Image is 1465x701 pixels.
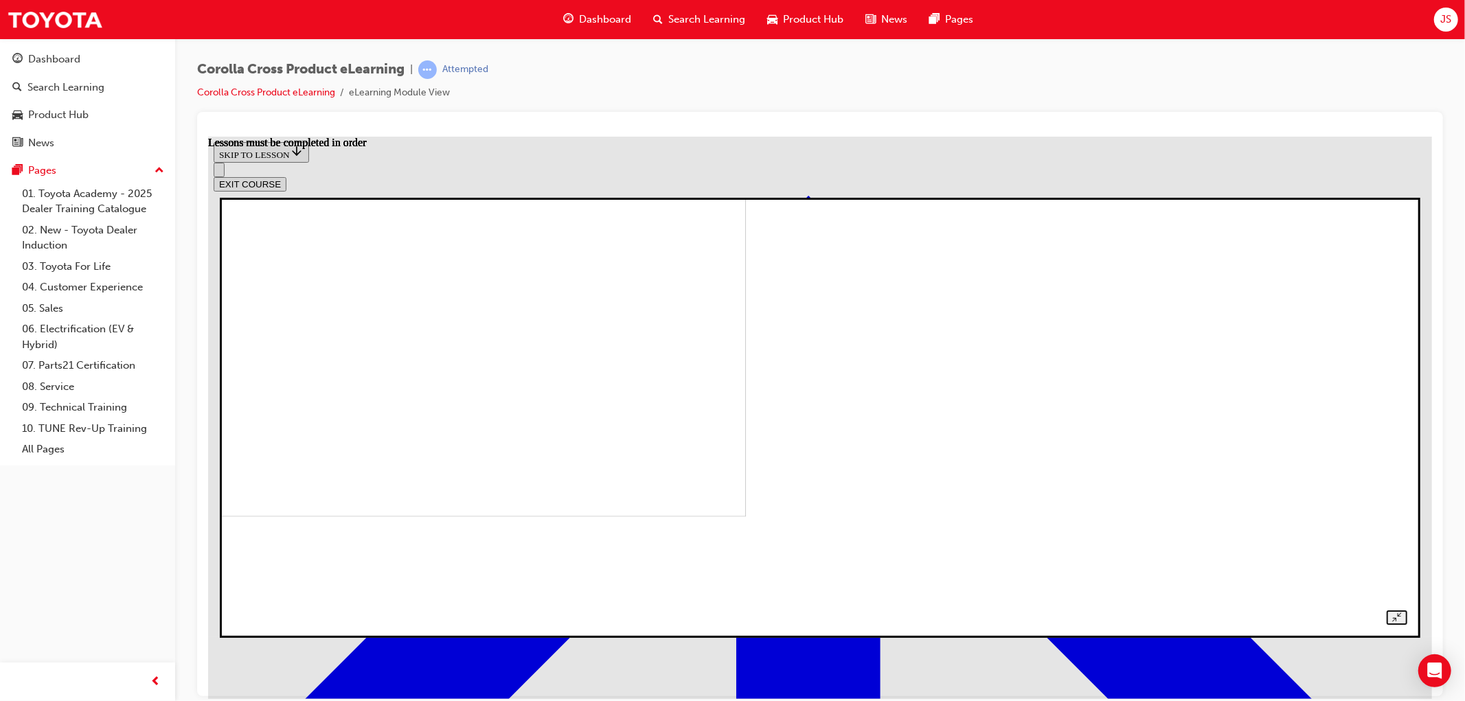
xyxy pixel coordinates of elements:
span: search-icon [12,82,22,94]
a: All Pages [16,439,170,460]
span: news-icon [12,137,23,150]
button: JS [1434,8,1458,32]
a: car-iconProduct Hub [756,5,854,34]
a: 07. Parts21 Certification [16,355,170,376]
div: Product Hub [28,107,89,123]
a: search-iconSearch Learning [642,5,756,34]
span: Product Hub [783,12,843,27]
span: car-icon [767,11,777,28]
button: DashboardSearch LearningProduct HubNews [5,44,170,158]
span: search-icon [653,11,663,28]
a: 01. Toyota Academy - 2025 Dealer Training Catalogue [16,183,170,220]
span: Corolla Cross Product eLearning [197,62,405,78]
a: 03. Toyota For Life [16,256,170,277]
span: news-icon [865,11,876,28]
a: guage-iconDashboard [552,5,642,34]
a: Corolla Cross Product eLearning [197,87,335,98]
span: car-icon [12,109,23,122]
span: | [410,62,413,78]
a: news-iconNews [854,5,918,34]
span: up-icon [155,162,164,180]
a: Product Hub [5,102,170,128]
div: Attempted [442,63,488,76]
div: Dashboard [28,51,80,67]
a: Search Learning [5,75,170,100]
button: Pages [5,158,170,183]
a: News [5,130,170,156]
a: Dashboard [5,47,170,72]
a: 10. TUNE Rev-Up Training [16,418,170,439]
a: 06. Electrification (EV & Hybrid) [16,319,170,355]
span: guage-icon [563,11,573,28]
a: 04. Customer Experience [16,277,170,298]
span: Pages [945,12,973,27]
a: 02. New - Toyota Dealer Induction [16,220,170,256]
a: pages-iconPages [918,5,984,34]
span: Dashboard [579,12,631,27]
a: 08. Service [16,376,170,398]
div: Open Intercom Messenger [1418,654,1451,687]
span: pages-icon [929,11,940,28]
div: News [28,135,54,151]
span: JS [1440,12,1451,27]
span: News [881,12,907,27]
a: 05. Sales [16,298,170,319]
span: pages-icon [12,165,23,177]
span: guage-icon [12,54,23,66]
span: prev-icon [151,674,161,691]
div: Search Learning [27,80,104,95]
div: Pages [28,163,56,179]
button: Unzoom image [1179,474,1199,488]
li: eLearning Module View [349,85,450,101]
a: 09. Technical Training [16,397,170,418]
img: Trak [7,4,103,35]
span: learningRecordVerb_ATTEMPT-icon [418,60,437,79]
span: Search Learning [668,12,745,27]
